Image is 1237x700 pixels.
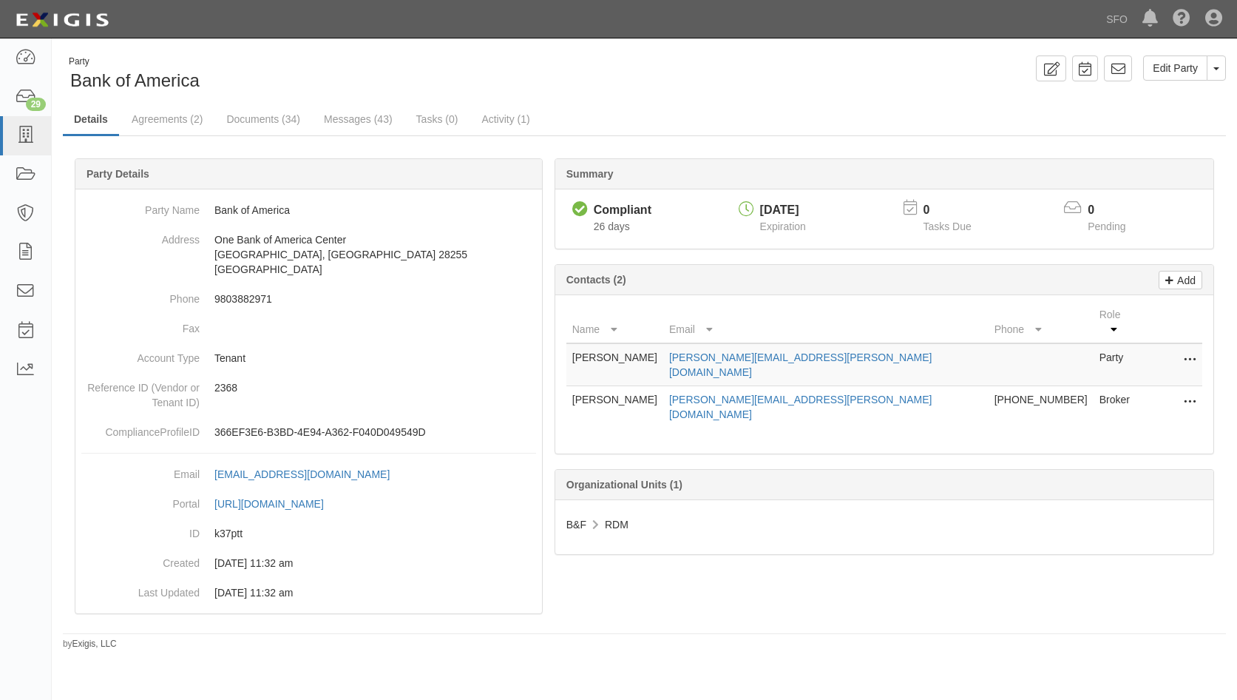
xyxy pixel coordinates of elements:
a: [PERSON_NAME][EMAIL_ADDRESS][PERSON_NAME][DOMAIN_NAME] [669,394,932,420]
span: RDM [605,519,628,531]
a: Add [1159,271,1202,289]
p: 0 [1088,202,1144,219]
a: Edit Party [1143,55,1207,81]
td: Party [1094,343,1143,386]
a: [URL][DOMAIN_NAME] [214,498,340,510]
small: by [63,638,117,650]
p: 366EF3E6-B3BD-4E94-A362-F040D049549D [214,425,536,440]
div: [DATE] [760,202,806,219]
th: Email [663,301,989,343]
dt: Phone [81,284,200,306]
dd: 09/25/2023 11:32 am [81,578,536,608]
div: [EMAIL_ADDRESS][DOMAIN_NAME] [214,467,390,482]
th: Name [566,301,663,343]
dd: 9803882971 [81,284,536,314]
div: Compliant [594,202,651,219]
dt: Account Type [81,343,200,366]
td: [PERSON_NAME] [566,386,663,428]
dd: One Bank of America Center [GEOGRAPHIC_DATA], [GEOGRAPHIC_DATA] 28255 [GEOGRAPHIC_DATA] [81,225,536,284]
a: Tasks (0) [405,104,470,134]
dt: Address [81,225,200,247]
td: Broker [1094,386,1143,428]
div: Bank of America [63,55,634,93]
p: 2368 [214,380,536,395]
dt: Portal [81,489,200,511]
dd: k37ptt [81,519,536,548]
img: logo-5460c22ac91f19d4615b14bd174203de0afe785f0fc80cf4dbbc73dc1793850b.png [11,7,113,33]
th: Phone [989,301,1094,343]
i: Help Center - Complianz [1173,10,1190,28]
dt: Fax [81,314,200,336]
div: 29 [26,98,46,111]
a: Activity (1) [470,104,540,134]
dd: 09/25/2023 11:32 am [81,548,536,578]
p: Add [1173,272,1196,289]
b: Party Details [87,168,149,180]
span: Bank of America [70,70,200,90]
dt: ComplianceProfileID [81,417,200,440]
dd: Bank of America [81,195,536,225]
a: [PERSON_NAME][EMAIL_ADDRESS][PERSON_NAME][DOMAIN_NAME] [669,351,932,378]
b: Summary [566,168,614,180]
b: Organizational Units (1) [566,479,682,491]
dt: Party Name [81,195,200,218]
a: Details [63,104,119,136]
span: Expiration [760,221,806,232]
span: Tasks Due [923,221,971,232]
a: SFO [1099,4,1135,34]
span: B&F [566,519,586,531]
dt: Created [81,548,200,571]
a: Agreements (2) [121,104,214,134]
div: Party [69,55,200,68]
dt: Email [81,460,200,482]
th: Role [1094,301,1143,343]
td: [PHONE_NUMBER] [989,386,1094,428]
dt: Last Updated [81,578,200,600]
b: Contacts (2) [566,274,626,286]
a: Documents (34) [215,104,311,134]
span: Since 08/13/2025 [594,221,630,232]
a: [EMAIL_ADDRESS][DOMAIN_NAME] [214,468,406,480]
a: Exigis, LLC [72,639,117,649]
a: Messages (43) [313,104,404,134]
dt: Reference ID (Vendor or Tenant ID) [81,373,200,410]
dt: ID [81,519,200,541]
span: Pending [1088,221,1125,232]
p: 0 [923,202,989,219]
p: Tenant [214,351,536,366]
i: Compliant [572,202,588,218]
td: [PERSON_NAME] [566,343,663,386]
